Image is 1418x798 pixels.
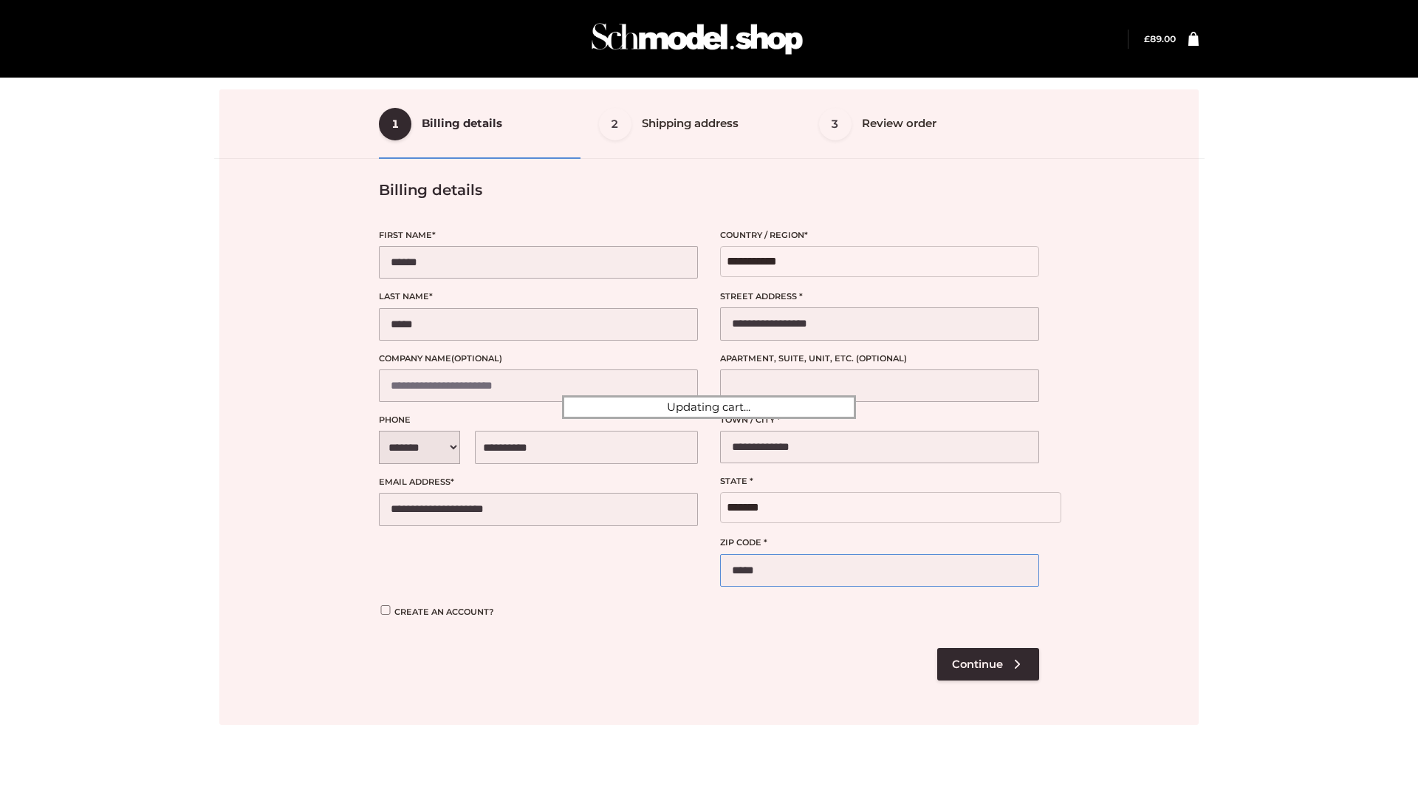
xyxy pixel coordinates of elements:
span: £ [1144,33,1150,44]
div: Updating cart... [562,395,856,419]
img: Schmodel Admin 964 [586,10,808,68]
a: £89.00 [1144,33,1176,44]
bdi: 89.00 [1144,33,1176,44]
